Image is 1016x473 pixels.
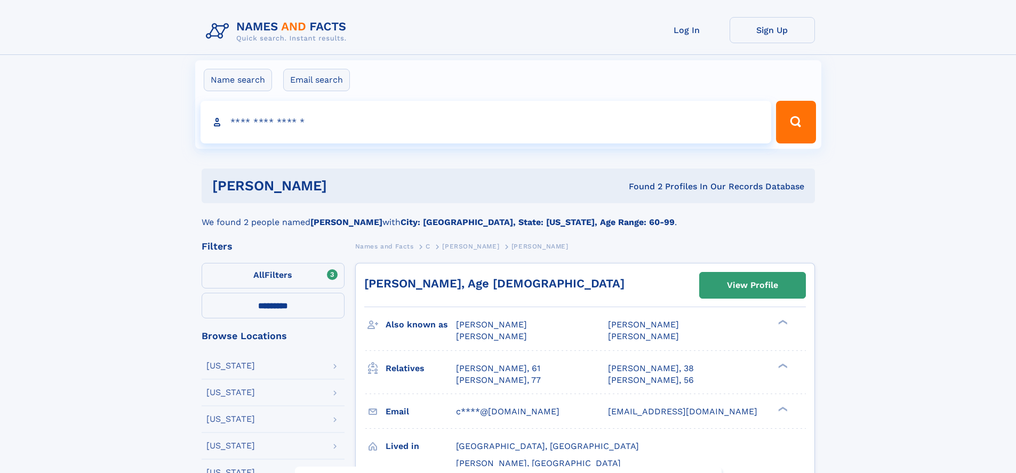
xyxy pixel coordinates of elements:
[775,319,788,326] div: ❯
[511,243,569,250] span: [PERSON_NAME]
[206,362,255,370] div: [US_STATE]
[426,239,430,253] a: C
[608,331,679,341] span: [PERSON_NAME]
[608,374,694,386] a: [PERSON_NAME], 56
[426,243,430,250] span: C
[202,203,815,229] div: We found 2 people named with .
[253,270,265,280] span: All
[355,239,414,253] a: Names and Facts
[202,331,345,341] div: Browse Locations
[442,239,499,253] a: [PERSON_NAME]
[364,277,625,290] a: [PERSON_NAME], Age [DEMOGRAPHIC_DATA]
[775,362,788,369] div: ❯
[386,437,456,455] h3: Lived in
[775,405,788,412] div: ❯
[644,17,730,43] a: Log In
[310,217,382,227] b: [PERSON_NAME]
[202,263,345,288] label: Filters
[386,359,456,378] h3: Relatives
[730,17,815,43] a: Sign Up
[212,179,478,193] h1: [PERSON_NAME]
[386,316,456,334] h3: Also known as
[456,331,527,341] span: [PERSON_NAME]
[608,363,694,374] a: [PERSON_NAME], 38
[776,101,815,143] button: Search Button
[206,415,255,423] div: [US_STATE]
[283,69,350,91] label: Email search
[456,458,621,468] span: [PERSON_NAME], [GEOGRAPHIC_DATA]
[201,101,772,143] input: search input
[442,243,499,250] span: [PERSON_NAME]
[456,363,540,374] a: [PERSON_NAME], 61
[727,273,778,298] div: View Profile
[401,217,675,227] b: City: [GEOGRAPHIC_DATA], State: [US_STATE], Age Range: 60-99
[206,388,255,397] div: [US_STATE]
[456,441,639,451] span: [GEOGRAPHIC_DATA], [GEOGRAPHIC_DATA]
[608,406,757,416] span: [EMAIL_ADDRESS][DOMAIN_NAME]
[202,242,345,251] div: Filters
[478,181,804,193] div: Found 2 Profiles In Our Records Database
[456,319,527,330] span: [PERSON_NAME]
[202,17,355,46] img: Logo Names and Facts
[608,319,679,330] span: [PERSON_NAME]
[206,442,255,450] div: [US_STATE]
[204,69,272,91] label: Name search
[456,374,541,386] a: [PERSON_NAME], 77
[386,403,456,421] h3: Email
[700,272,805,298] a: View Profile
